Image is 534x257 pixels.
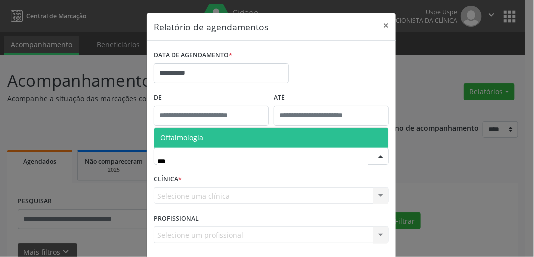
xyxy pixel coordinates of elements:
button: Close [376,13,396,38]
label: De [154,90,269,106]
label: DATA DE AGENDAMENTO [154,48,232,63]
label: CLÍNICA [154,172,182,187]
label: PROFISSIONAL [154,211,199,226]
h5: Relatório de agendamentos [154,20,268,33]
label: ATÉ [274,90,389,106]
span: Oftalmologia [160,133,203,142]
